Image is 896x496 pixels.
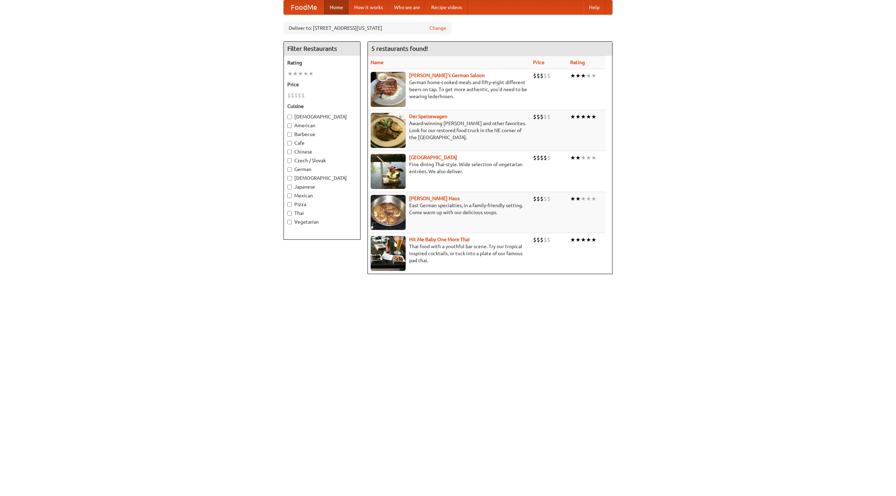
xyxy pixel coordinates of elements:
li: $ [533,236,537,244]
label: Japanese [287,183,357,190]
a: Price [533,60,545,65]
a: Help [583,0,605,14]
li: ★ [586,195,591,203]
li: $ [540,72,544,80]
li: $ [533,154,537,162]
li: $ [544,113,547,121]
li: ★ [581,236,586,244]
label: American [287,122,357,129]
a: [PERSON_NAME] Haus [409,196,460,201]
p: Fine dining Thai-style. Wide selection of vegetarian entrées. We also deliver. [371,161,527,175]
li: $ [533,195,537,203]
li: $ [540,236,544,244]
li: ★ [591,236,596,244]
li: $ [301,91,305,99]
li: ★ [591,154,596,162]
b: Der Speisewagen [409,114,447,119]
li: ★ [586,236,591,244]
li: ★ [581,195,586,203]
img: satay.jpg [371,154,406,189]
li: ★ [591,113,596,121]
li: $ [287,91,291,99]
label: Mexican [287,192,357,199]
input: Pizza [287,202,292,207]
label: [DEMOGRAPHIC_DATA] [287,113,357,120]
li: $ [547,195,551,203]
input: Chinese [287,150,292,154]
li: ★ [581,72,586,80]
input: [DEMOGRAPHIC_DATA] [287,176,292,181]
h5: Cuisine [287,103,357,110]
a: Who we are [388,0,426,14]
label: Barbecue [287,131,357,138]
li: $ [537,195,540,203]
p: Award-winning [PERSON_NAME] and other favorites. Look for our restored food truck in the NE corne... [371,120,527,141]
label: German [287,166,357,173]
img: esthers.jpg [371,72,406,107]
a: How it works [349,0,388,14]
li: $ [540,195,544,203]
input: Vegetarian [287,220,292,224]
a: FoodMe [284,0,324,14]
label: Chinese [287,148,357,155]
li: ★ [586,72,591,80]
li: ★ [570,72,575,80]
a: [PERSON_NAME]'s German Saloon [409,73,485,78]
li: $ [544,195,547,203]
li: $ [547,72,551,80]
input: Czech / Slovak [287,158,292,163]
h4: Filter Restaurants [284,42,360,56]
label: Cafe [287,140,357,147]
li: ★ [287,70,293,77]
label: Czech / Slovak [287,157,357,164]
img: speisewagen.jpg [371,113,406,148]
a: Rating [570,60,585,65]
li: ★ [586,154,591,162]
a: Name [371,60,384,65]
a: Home [324,0,349,14]
li: ★ [293,70,298,77]
input: Japanese [287,185,292,189]
label: Thai [287,210,357,217]
li: $ [537,236,540,244]
li: ★ [308,70,314,77]
img: babythai.jpg [371,236,406,271]
li: ★ [570,236,575,244]
li: ★ [581,113,586,121]
a: Recipe videos [426,0,468,14]
li: ★ [581,154,586,162]
li: ★ [586,113,591,121]
li: ★ [298,70,303,77]
ng-pluralize: 5 restaurants found! [371,45,428,52]
li: $ [544,72,547,80]
li: ★ [570,195,575,203]
input: American [287,123,292,128]
li: ★ [575,195,581,203]
a: [GEOGRAPHIC_DATA] [409,155,457,160]
input: Cafe [287,141,292,145]
li: ★ [303,70,308,77]
li: $ [294,91,298,99]
li: ★ [575,154,581,162]
li: $ [540,113,544,121]
li: $ [537,154,540,162]
li: ★ [591,195,596,203]
li: $ [544,236,547,244]
img: kohlhaus.jpg [371,195,406,230]
li: $ [547,113,551,121]
label: Vegetarian [287,218,357,225]
li: ★ [591,72,596,80]
input: Mexican [287,193,292,198]
a: Hit Me Baby One More Thai [409,237,470,242]
input: [DEMOGRAPHIC_DATA] [287,115,292,119]
li: $ [533,72,537,80]
li: $ [537,113,540,121]
li: $ [533,113,537,121]
label: [DEMOGRAPHIC_DATA] [287,175,357,182]
input: German [287,167,292,172]
li: ★ [570,154,575,162]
